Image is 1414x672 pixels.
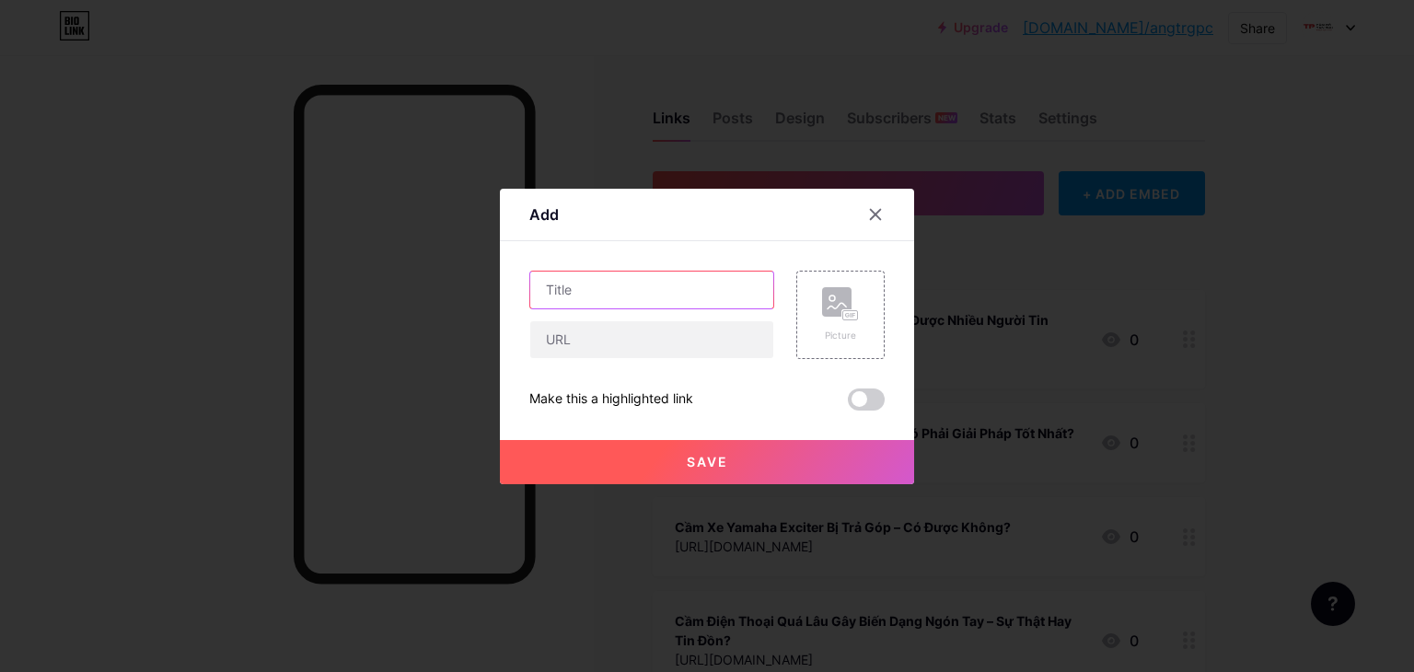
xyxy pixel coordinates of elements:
div: Add [529,203,559,226]
div: Picture [822,329,859,342]
button: Save [500,440,914,484]
div: Make this a highlighted link [529,388,693,411]
input: URL [530,321,773,358]
span: Save [687,454,728,469]
input: Title [530,272,773,308]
